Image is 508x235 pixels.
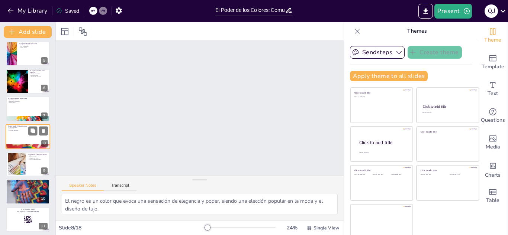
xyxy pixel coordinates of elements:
[350,46,405,59] button: Sendsteps
[485,4,498,19] button: Q J
[8,185,48,186] p: Comunicación no verbal
[6,42,50,66] div: 5
[8,128,48,130] p: Versatilidad
[41,112,48,119] div: 7
[373,174,389,176] div: Click to add text
[62,183,104,191] button: Speaker Notes
[19,47,48,48] p: Uso en marcas
[421,174,444,176] div: Click to add text
[41,85,48,91] div: 6
[25,208,35,210] strong: [DOMAIN_NAME]
[78,27,87,36] span: Position
[478,102,508,129] div: Get real-time input from your audience
[8,180,48,183] p: Ejemplo práctico
[19,44,48,46] p: Confianza y seguridad
[486,196,499,205] span: Table
[8,101,48,102] p: Equilibrio y tranquilidad
[6,5,51,17] button: My Library
[6,179,50,204] div: 10
[4,26,52,38] button: Add slide
[478,183,508,209] div: Add a table
[482,63,504,71] span: Template
[485,171,501,179] span: Charts
[283,224,301,231] div: 24 %
[478,76,508,102] div: Add text boxes
[8,98,48,100] p: El significado del color verde
[478,22,508,49] div: Change the overall theme
[486,143,500,151] span: Media
[8,182,48,184] p: Observación de imágenes
[28,156,48,157] p: Pureza y sencillez
[418,4,433,19] button: Export to PowerPoint
[478,129,508,156] div: Add images, graphics, shapes or video
[41,167,48,174] div: 9
[8,210,48,213] p: and login with code
[354,174,371,176] div: Click to add text
[354,96,408,98] div: Click to add text
[59,224,204,231] div: Slide 8 / 18
[30,70,48,74] p: El significado del color amarillo
[6,207,50,232] div: 11
[359,140,407,146] div: Click to add title
[8,125,48,127] p: El significado del color negro
[59,26,71,37] div: Layout
[39,223,48,229] div: 11
[391,174,408,176] div: Click to add text
[41,57,48,64] div: 5
[28,159,48,160] p: Consideración del contexto
[28,154,48,156] p: El significado del color blanco
[354,169,408,172] div: Click to add title
[359,152,406,154] div: Click to add body
[421,130,474,133] div: Click to add title
[8,102,48,104] p: Revitalización
[488,89,498,98] span: Text
[422,112,472,114] div: Click to add text
[8,208,48,210] p: Go to
[421,169,474,172] div: Click to add title
[485,4,498,18] div: Q J
[30,73,48,75] p: Alegría y creatividad
[19,46,48,47] p: Calma y serenidad
[8,127,48,128] p: Elegancia y poder
[408,46,462,59] button: Create theme
[8,183,48,185] p: Reflexión sobre emociones
[314,225,339,231] span: Single View
[8,99,48,101] p: Naturaleza y salud
[6,124,50,149] div: 8
[434,4,472,19] button: Present
[354,91,408,94] div: Click to add title
[215,5,285,16] input: Insert title
[104,183,137,191] button: Transcript
[30,75,48,76] p: Atractivo visual
[481,116,505,124] span: Questions
[28,157,48,159] p: Ambientes luminosos
[450,174,473,176] div: Click to add text
[19,42,48,45] p: El significado del color azul
[62,194,338,214] textarea: El negro es un color que evoca una sensación de elegancia y poder, siendo una elección popular en...
[39,126,48,135] button: Delete Slide
[6,69,50,94] div: 6
[423,104,472,109] div: Click to add title
[478,156,508,183] div: Add charts and graphs
[6,152,50,176] div: 9
[363,22,470,40] p: Themes
[56,7,79,14] div: Saved
[39,195,48,202] div: 10
[484,36,501,44] span: Theme
[41,140,48,147] div: 8
[8,130,48,131] p: Seriedad y autoridad
[6,97,50,121] div: 7
[350,71,428,81] button: Apply theme to all slides
[30,76,48,78] p: Moderación en el uso
[28,126,37,135] button: Duplicate Slide
[478,49,508,76] div: Add ready made slides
